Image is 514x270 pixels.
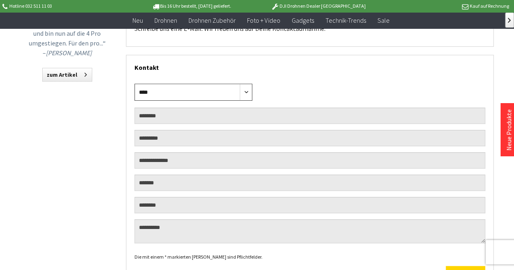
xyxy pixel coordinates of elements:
[382,1,509,11] p: Kauf auf Rechnung
[134,252,485,262] div: Die mit einem * markierten [PERSON_NAME] sind Pflichtfelder.
[247,16,280,24] span: Foto + Video
[183,12,241,29] a: Drohnen Zubehör
[319,12,371,29] a: Technik-Trends
[189,16,236,24] span: Drohnen Zubehör
[291,16,314,24] span: Gadgets
[26,19,108,58] p: „Hatte bisher die Mavic 3 Pro und bin nun auf die 4 Pro umgestiegen. Für den pro...“ –
[149,12,183,29] a: Drohnen
[371,12,395,29] a: Sale
[154,16,177,24] span: Drohnen
[128,1,255,11] p: Bis 16 Uhr bestellt, [DATE] geliefert.
[1,1,128,11] p: Hotline 032 511 11 03
[127,12,149,29] a: Neu
[377,16,389,24] span: Sale
[134,24,485,33] p: Schreibe uns eine E-Mail. Wir freuen uns auf Deine Kontaktaufnahme.
[508,18,511,23] span: 
[134,55,485,76] div: Kontakt
[46,49,92,57] em: [PERSON_NAME]
[42,68,92,82] a: zum Artikel
[255,1,382,11] p: DJI Drohnen Dealer [GEOGRAPHIC_DATA]
[132,16,143,24] span: Neu
[325,16,366,24] span: Technik-Trends
[286,12,319,29] a: Gadgets
[241,12,286,29] a: Foto + Video
[505,109,513,151] a: Neue Produkte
